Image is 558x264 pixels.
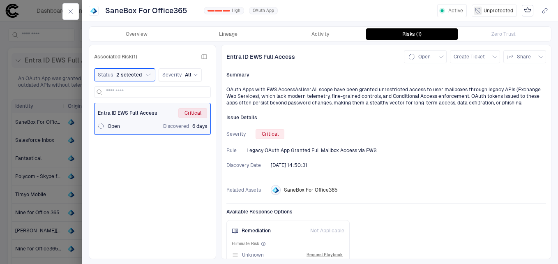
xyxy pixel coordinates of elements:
[247,147,377,154] span: Legacy OAuth App Granted Full Mailbox Access via EWS
[242,227,271,234] span: Remediation
[226,53,295,60] span: Entra ID EWS Full Access
[226,162,261,169] span: Discovery Date
[226,72,249,78] span: Summary
[517,53,531,60] span: Share
[484,7,513,14] span: Unprotected
[94,68,155,81] button: Status2 selected
[163,123,189,130] span: Discovered
[94,53,137,60] span: Associated Risk (1)
[226,208,546,215] span: Available Response Options
[226,86,546,106] div: OAuth Apps with EWS.AccessAsUser.All scope have been granted unrestricted access to user mailboxe...
[404,50,447,63] button: Open
[503,50,546,63] button: Share
[116,72,142,78] span: 2 selected
[418,53,431,60] span: Open
[454,53,485,60] span: Create Ticket
[242,252,264,258] span: Unknown
[310,227,344,234] span: Not Applicable
[98,110,157,116] span: Entra ID EWS Full Access
[232,8,240,14] span: High
[262,131,279,137] span: Critical
[450,50,500,63] button: Create Ticket
[271,162,307,169] span: [DATE] 14:50:31
[226,131,246,137] span: Severity
[182,28,274,40] button: Lineage
[208,10,214,12] div: 0
[226,114,257,121] span: Issue Details
[402,31,422,37] div: Risks (1)
[90,7,97,14] div: Entra ID
[226,147,237,154] span: Rule
[108,123,120,130] span: Open
[232,241,259,247] span: Eliminate Risk
[98,72,113,78] span: Status
[272,187,279,193] div: Entra ID
[271,162,307,169] div: 8/19/2025 09:20:31 (GMT+00:00 UTC)
[185,72,191,78] span: All
[284,187,338,193] span: SaneBox For Office365
[253,8,274,14] span: OAuth App
[104,4,199,17] button: SaneBox For Office365
[192,123,207,130] span: 6 days
[91,28,182,40] button: Overview
[226,187,261,193] span: Related Assets
[162,72,182,78] span: Severity
[522,5,533,16] div: Mark as Crown Jewel
[274,28,366,40] button: Activity
[305,250,344,260] button: Request Playbook
[223,10,230,12] div: 2
[184,110,201,116] span: Critical
[105,6,187,16] span: SaneBox For Office365
[491,31,516,37] div: Zero Trust
[448,7,463,14] span: Active
[215,10,222,12] div: 1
